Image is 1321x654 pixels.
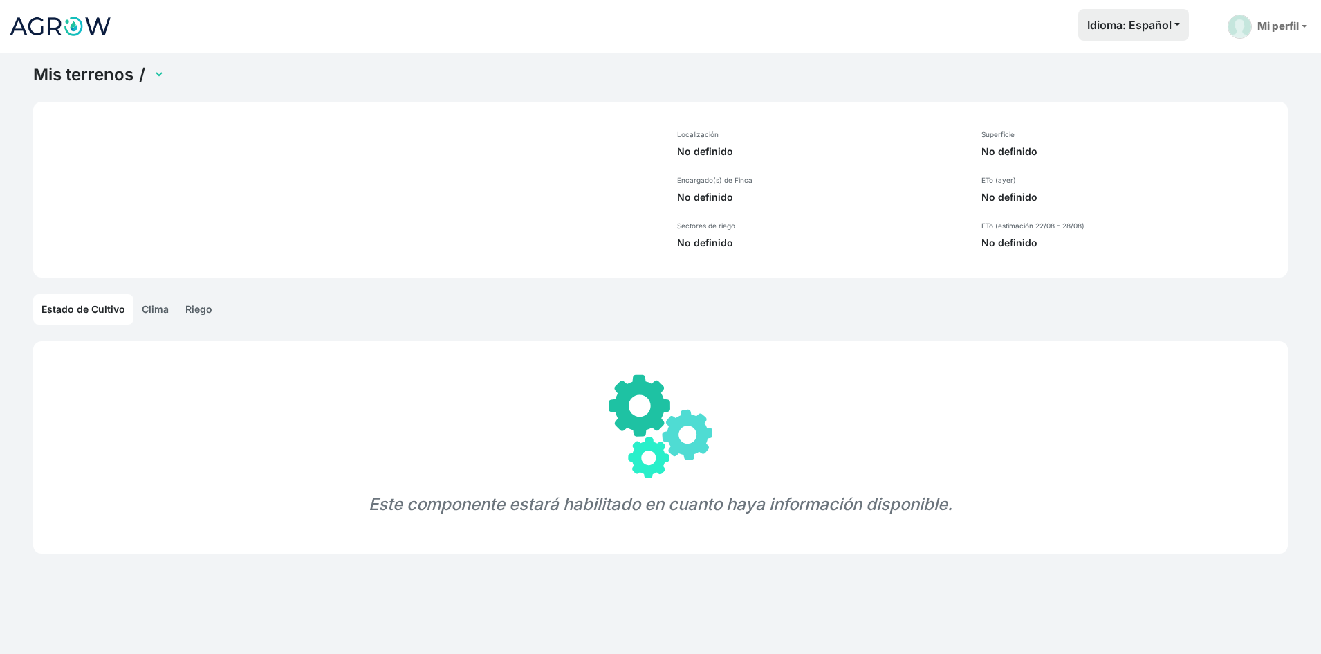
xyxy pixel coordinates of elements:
[8,9,112,44] img: Agrow Analytics
[609,374,712,478] img: gears.svg
[1222,9,1313,44] a: Mi perfil
[677,129,965,139] p: Localización
[677,236,965,250] p: No definido
[177,294,221,325] a: Riego
[677,190,965,204] p: No definido
[981,190,1277,204] p: No definido
[981,236,1277,250] p: No definido
[33,64,133,85] a: Mis terrenos
[981,145,1277,158] p: No definido
[981,129,1277,139] p: Superficie
[677,175,965,185] p: Encargado(s) de Finca
[151,64,165,85] select: Land Selector
[981,221,1277,230] p: ETo (estimación 22/08 - 28/08)
[369,494,952,514] em: Este componente estará habilitado en cuanto haya información disponible.
[139,64,145,85] span: /
[33,294,133,325] a: Estado de Cultivo
[133,294,177,325] a: Clima
[677,221,965,230] p: Sectores de riego
[677,145,965,158] p: No definido
[1228,15,1252,39] img: User
[981,175,1277,185] p: ETo (ayer)
[1078,9,1189,41] button: Idioma: Español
